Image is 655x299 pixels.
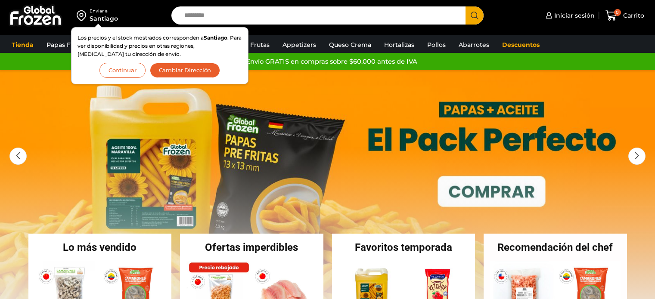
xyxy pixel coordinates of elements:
[423,37,450,53] a: Pollos
[614,9,621,16] span: 0
[278,37,320,53] a: Appetizers
[498,37,544,53] a: Descuentos
[180,242,323,253] h2: Ofertas imperdibles
[603,6,646,26] a: 0 Carrito
[332,242,475,253] h2: Favoritos temporada
[99,63,146,78] button: Continuar
[77,8,90,23] img: address-field-icon.svg
[28,242,172,253] h2: Lo más vendido
[552,11,595,20] span: Iniciar sesión
[484,242,627,253] h2: Recomendación del chef
[90,8,118,14] div: Enviar a
[78,34,242,59] p: Los precios y el stock mostrados corresponden a . Para ver disponibilidad y precios en otras regi...
[621,11,644,20] span: Carrito
[380,37,419,53] a: Hortalizas
[466,6,484,25] button: Search button
[42,37,88,53] a: Papas Fritas
[204,34,227,41] strong: Santiago
[7,37,38,53] a: Tienda
[454,37,494,53] a: Abarrotes
[150,63,220,78] button: Cambiar Dirección
[325,37,376,53] a: Queso Crema
[543,7,595,24] a: Iniciar sesión
[90,14,118,23] div: Santiago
